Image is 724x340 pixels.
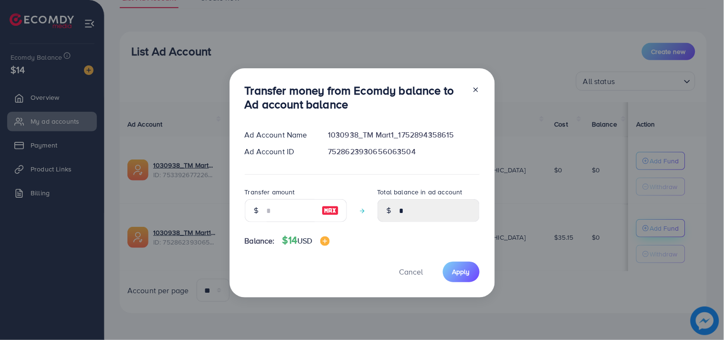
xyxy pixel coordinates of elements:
[388,262,435,282] button: Cancel
[245,84,464,111] h3: Transfer money from Ecomdy balance to Ad account balance
[320,146,487,157] div: 7528623930656063504
[320,236,330,246] img: image
[297,235,312,246] span: USD
[443,262,480,282] button: Apply
[378,187,462,197] label: Total balance in ad account
[245,235,275,246] span: Balance:
[452,267,470,276] span: Apply
[322,205,339,216] img: image
[399,266,423,277] span: Cancel
[237,129,321,140] div: Ad Account Name
[237,146,321,157] div: Ad Account ID
[245,187,295,197] label: Transfer amount
[283,234,330,246] h4: $14
[320,129,487,140] div: 1030938_TM Mart1_1752894358615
